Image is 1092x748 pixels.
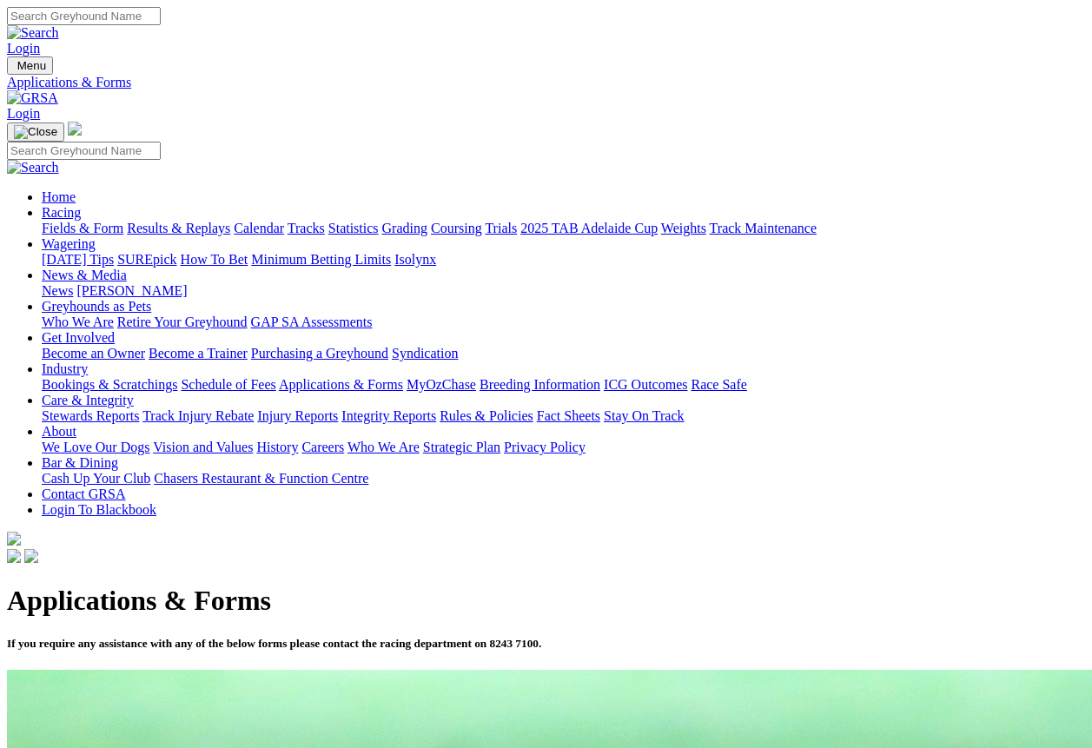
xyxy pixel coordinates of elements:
[42,221,123,235] a: Fields & Form
[7,25,59,41] img: Search
[604,377,687,392] a: ICG Outcomes
[7,549,21,563] img: facebook.svg
[7,41,40,56] a: Login
[42,408,1085,424] div: Care & Integrity
[42,377,177,392] a: Bookings & Scratchings
[24,549,38,563] img: twitter.svg
[14,125,57,139] img: Close
[42,471,150,486] a: Cash Up Your Club
[440,408,533,423] a: Rules & Policies
[127,221,230,235] a: Results & Replays
[42,377,1085,393] div: Industry
[234,221,284,235] a: Calendar
[257,408,338,423] a: Injury Reports
[485,221,517,235] a: Trials
[710,221,817,235] a: Track Maintenance
[251,346,388,361] a: Purchasing a Greyhound
[42,268,127,282] a: News & Media
[154,471,368,486] a: Chasers Restaurant & Function Centre
[423,440,500,454] a: Strategic Plan
[7,637,1085,651] h5: If you require any assistance with any of the below forms please contact the racing department on...
[7,56,53,75] button: Toggle navigation
[17,59,46,72] span: Menu
[504,440,586,454] a: Privacy Policy
[341,408,436,423] a: Integrity Reports
[42,455,118,470] a: Bar & Dining
[394,252,436,267] a: Isolynx
[42,424,76,439] a: About
[142,408,254,423] a: Track Injury Rebate
[42,299,151,314] a: Greyhounds as Pets
[7,122,64,142] button: Toggle navigation
[42,502,156,517] a: Login To Blackbook
[7,75,1085,90] a: Applications & Forms
[7,90,58,106] img: GRSA
[7,532,21,546] img: logo-grsa-white.png
[520,221,658,235] a: 2025 TAB Adelaide Cup
[407,377,476,392] a: MyOzChase
[42,440,149,454] a: We Love Our Dogs
[153,440,253,454] a: Vision and Values
[382,221,427,235] a: Grading
[42,361,88,376] a: Industry
[661,221,706,235] a: Weights
[347,440,420,454] a: Who We Are
[149,346,248,361] a: Become a Trainer
[256,440,298,454] a: History
[279,377,403,392] a: Applications & Forms
[42,346,145,361] a: Become an Owner
[42,205,81,220] a: Racing
[42,221,1085,236] div: Racing
[181,252,248,267] a: How To Bet
[181,377,275,392] a: Schedule of Fees
[392,346,458,361] a: Syndication
[42,283,1085,299] div: News & Media
[42,252,114,267] a: [DATE] Tips
[42,314,1085,330] div: Greyhounds as Pets
[42,408,139,423] a: Stewards Reports
[76,283,187,298] a: [PERSON_NAME]
[42,236,96,251] a: Wagering
[537,408,600,423] a: Fact Sheets
[42,314,114,329] a: Who We Are
[7,142,161,160] input: Search
[7,7,161,25] input: Search
[431,221,482,235] a: Coursing
[42,189,76,204] a: Home
[42,393,134,407] a: Care & Integrity
[288,221,325,235] a: Tracks
[42,471,1085,487] div: Bar & Dining
[42,252,1085,268] div: Wagering
[480,377,600,392] a: Breeding Information
[7,585,1085,617] h1: Applications & Forms
[251,252,391,267] a: Minimum Betting Limits
[68,122,82,136] img: logo-grsa-white.png
[7,106,40,121] a: Login
[7,160,59,175] img: Search
[42,346,1085,361] div: Get Involved
[42,330,115,345] a: Get Involved
[604,408,684,423] a: Stay On Track
[42,283,73,298] a: News
[328,221,379,235] a: Statistics
[301,440,344,454] a: Careers
[691,377,746,392] a: Race Safe
[42,440,1085,455] div: About
[117,314,248,329] a: Retire Your Greyhound
[117,252,176,267] a: SUREpick
[251,314,373,329] a: GAP SA Assessments
[42,487,125,501] a: Contact GRSA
